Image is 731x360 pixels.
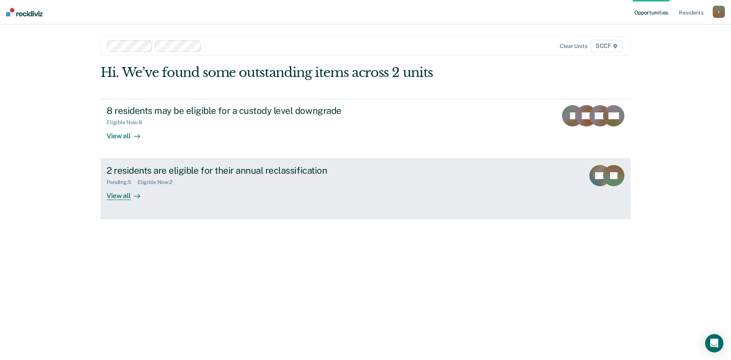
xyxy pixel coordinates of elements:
div: 8 residents may be eligible for a custody level downgrade [107,105,374,116]
span: SCCF [591,40,622,52]
div: View all [107,125,149,140]
a: 8 residents may be eligible for a custody level downgradeEligible Now:8View all [101,99,630,159]
button: t [713,6,725,18]
div: Eligible Now : 2 [137,179,179,186]
div: View all [107,186,149,200]
a: 2 residents are eligible for their annual reclassificationPending:5Eligible Now:2View all [101,159,630,219]
img: Recidiviz [6,8,43,16]
div: Clear units [560,43,587,50]
div: Hi. We’ve found some outstanding items across 2 units [101,65,525,80]
div: Open Intercom Messenger [705,334,723,352]
div: 2 residents are eligible for their annual reclassification [107,165,374,176]
div: Pending : 5 [107,179,137,186]
div: Eligible Now : 8 [107,119,148,126]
